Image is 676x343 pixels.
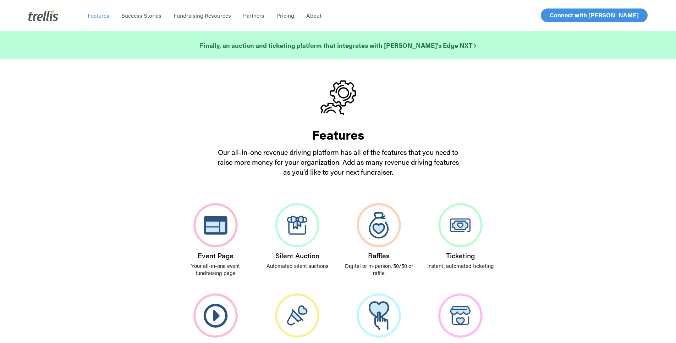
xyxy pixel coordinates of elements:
p: Our all-in-one revenue driving platform has all of the features that you need to raise more money... [214,147,462,177]
a: Silent Auction Automated silent auctions [257,195,338,278]
a: About [300,12,328,19]
span: Pricing [276,11,294,19]
span: Success Stories [121,11,161,19]
a: Connect with [PERSON_NAME] [541,9,648,22]
img: Donations [357,293,401,338]
a: Success Stories [115,12,167,19]
a: Partners [237,12,270,19]
p: Digital or in-person, 50/50 or raffle [343,262,415,276]
a: Pricing [270,12,300,19]
strong: Features [312,125,364,144]
img: gears.svg [320,80,356,115]
img: Hybrid Events [193,293,238,338]
img: eCommerce [438,293,483,338]
img: Ticketing [438,203,483,247]
img: Silent Auction [275,203,319,247]
a: Finally, an auction and ticketing platform that integrates with [PERSON_NAME]’s Edge NXT [200,40,476,50]
a: Raffles Digital or in-person, 50/50 or raffle [338,195,420,285]
img: Raffles [357,203,401,247]
img: Event Page [193,203,238,247]
a: Fundraising Resources [167,12,237,19]
strong: Finally, an auction and ticketing platform that integrates with [PERSON_NAME]’s Edge NXT [200,41,476,50]
a: Event Page Your all-in-one event fundraising page [175,195,257,285]
p: Automated silent auctions [262,262,333,269]
h3: Silent Auction [262,252,333,259]
a: Ticketing Instant, automated ticketing [420,195,501,278]
p: Instant, automated ticketing [425,262,496,269]
a: Features [82,12,115,19]
h3: Event Page [180,252,252,259]
span: Partners [243,11,264,19]
p: Your all-in-one event fundraising page [180,262,252,276]
img: Trellis [28,10,58,21]
span: Connect with [PERSON_NAME] [550,11,639,19]
span: Features [88,11,109,19]
h3: Ticketing [425,252,496,259]
img: Live Auction [275,293,319,338]
span: Fundraising Resources [174,11,231,19]
span: About [306,11,321,19]
h3: Raffles [343,252,415,259]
